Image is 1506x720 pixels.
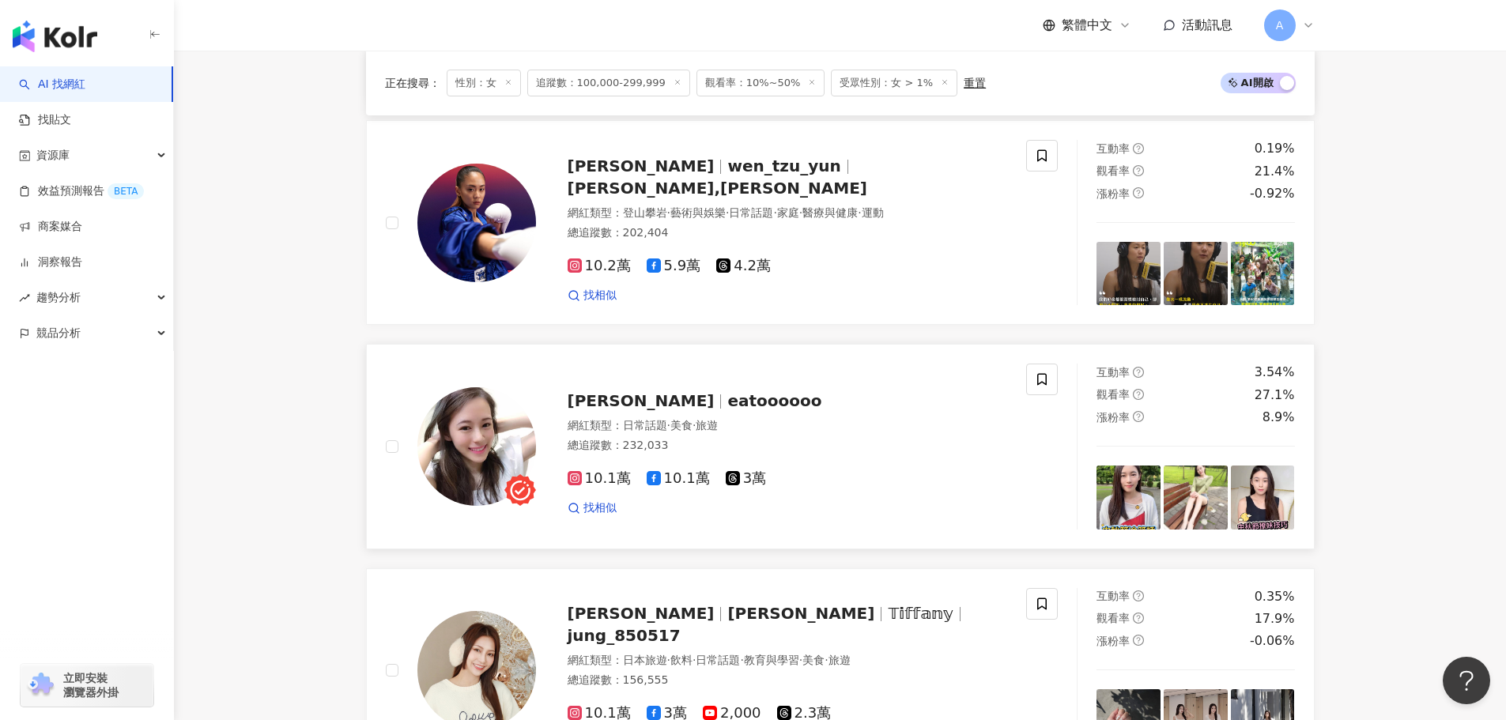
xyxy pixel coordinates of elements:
[670,419,693,432] span: 美食
[1133,143,1144,154] span: question-circle
[1276,17,1284,34] span: A
[1096,366,1130,379] span: 互動率
[802,206,858,219] span: 醫療與健康
[19,219,82,235] a: 商案媒合
[667,206,670,219] span: ·
[802,654,825,666] span: 美食
[1133,613,1144,624] span: question-circle
[799,654,802,666] span: ·
[366,120,1315,325] a: KOL Avatar[PERSON_NAME]wen_tzu_yun[PERSON_NAME],[PERSON_NAME]網紅類型：登山攀岩·藝術與娛樂·日常話題·家庭·醫療與健康·運動總追蹤數...
[13,21,97,52] img: logo
[696,419,718,432] span: 旅遊
[799,206,802,219] span: ·
[862,206,884,219] span: 運動
[63,671,119,699] span: 立即安裝 瀏覽器外掛
[888,604,953,623] span: 𝕋𝕚𝕗𝕗𝕒𝕟𝕪
[1096,612,1130,624] span: 觀看率
[568,225,1008,241] div: 總追蹤數 ： 202,404
[716,258,771,274] span: 4.2萬
[568,626,681,645] span: jung_850517
[1096,187,1130,200] span: 漲粉率
[568,418,1008,434] div: 網紅類型 ：
[583,500,617,516] span: 找相似
[366,344,1315,548] a: KOL Avatar[PERSON_NAME]eatoooooo網紅類型：日常話題·美食·旅遊總追蹤數：232,03310.1萬10.1萬3萬找相似互動率question-circle3.54%...
[19,112,71,128] a: 找貼文
[696,70,825,96] span: 觀看率：10%~50%
[964,77,986,89] div: 重置
[568,156,715,175] span: [PERSON_NAME]
[729,206,773,219] span: 日常話題
[1231,466,1295,530] img: post-image
[647,470,710,487] span: 10.1萬
[19,254,82,270] a: 洞察報告
[1182,17,1232,32] span: 活動訊息
[727,156,840,175] span: wen_tzu_yun
[696,654,740,666] span: 日常話題
[1096,142,1130,155] span: 互動率
[568,391,715,410] span: [PERSON_NAME]
[744,654,799,666] span: 教育與學習
[1443,657,1490,704] iframe: Help Scout Beacon - Open
[417,164,536,282] img: KOL Avatar
[667,654,670,666] span: ·
[19,77,85,92] a: searchAI 找網紅
[1255,364,1295,381] div: 3.54%
[1255,386,1295,404] div: 27.1%
[568,673,1008,688] div: 總追蹤數 ： 156,555
[568,258,631,274] span: 10.2萬
[1250,632,1295,650] div: -0.06%
[670,206,726,219] span: 藝術與娛樂
[1096,590,1130,602] span: 互動率
[726,206,729,219] span: ·
[1133,590,1144,601] span: question-circle
[831,70,957,96] span: 受眾性別：女 > 1%
[583,288,617,303] span: 找相似
[740,654,743,666] span: ·
[647,258,701,274] span: 5.9萬
[1096,242,1161,306] img: post-image
[19,183,144,199] a: 效益預測報告BETA
[447,70,521,96] span: 性別：女
[1255,588,1295,605] div: 0.35%
[667,419,670,432] span: ·
[1096,466,1161,530] img: post-image
[1255,163,1295,180] div: 21.4%
[385,77,440,89] span: 正在搜尋 ：
[1133,165,1144,176] span: question-circle
[568,205,1008,221] div: 網紅類型 ：
[1096,164,1130,177] span: 觀看率
[21,664,153,707] a: chrome extension立即安裝 瀏覽器外掛
[1133,367,1144,378] span: question-circle
[726,470,766,487] span: 3萬
[693,654,696,666] span: ·
[1164,466,1228,530] img: post-image
[1231,242,1295,306] img: post-image
[1133,635,1144,646] span: question-circle
[568,653,1008,669] div: 網紅類型 ：
[670,654,693,666] span: 飲料
[858,206,861,219] span: ·
[1133,187,1144,198] span: question-circle
[777,206,799,219] span: 家庭
[1096,411,1130,424] span: 漲粉率
[727,604,874,623] span: [PERSON_NAME]
[36,315,81,351] span: 競品分析
[1255,610,1295,628] div: 17.9%
[25,673,56,698] img: chrome extension
[417,387,536,506] img: KOL Avatar
[568,470,631,487] span: 10.1萬
[568,288,617,303] a: 找相似
[1062,17,1112,34] span: 繁體中文
[568,438,1008,454] div: 總追蹤數 ： 232,033
[773,206,776,219] span: ·
[1096,635,1130,647] span: 漲粉率
[568,604,715,623] span: [PERSON_NAME]
[1133,389,1144,400] span: question-circle
[19,292,30,303] span: rise
[568,179,867,198] span: [PERSON_NAME],[PERSON_NAME]
[1096,388,1130,401] span: 觀看率
[527,70,690,96] span: 追蹤數：100,000-299,999
[36,280,81,315] span: 趨勢分析
[727,391,821,410] span: eatoooooo
[825,654,828,666] span: ·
